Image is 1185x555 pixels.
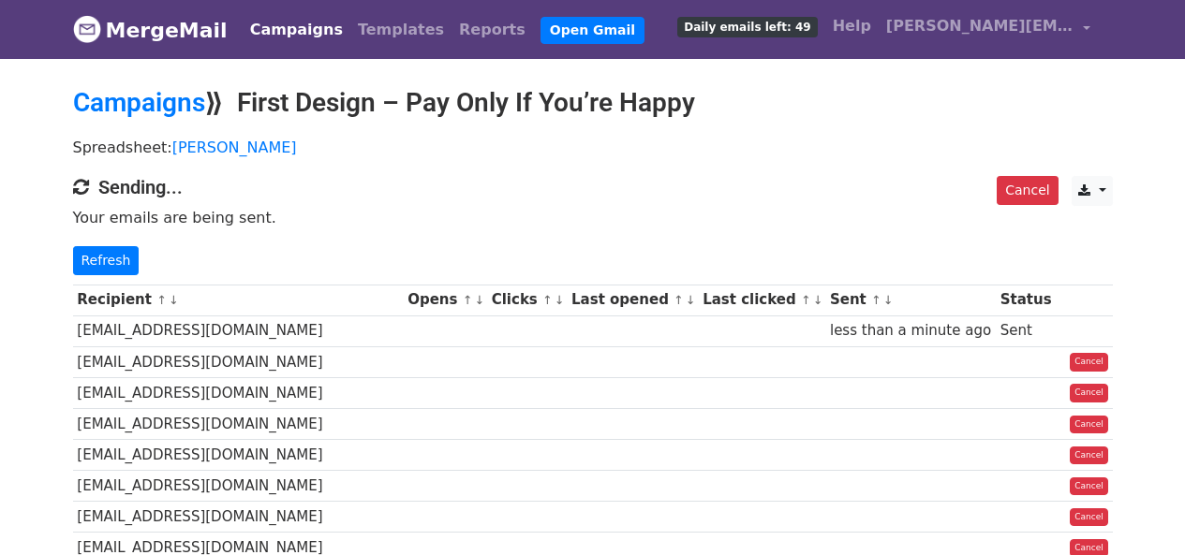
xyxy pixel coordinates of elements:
a: ↓ [474,293,484,307]
a: ↑ [542,293,553,307]
a: Daily emails left: 49 [670,7,824,45]
a: Cancel [997,176,1058,205]
a: MergeMail [73,10,228,50]
a: Cancel [1070,477,1108,496]
td: [EMAIL_ADDRESS][DOMAIN_NAME] [73,471,404,502]
th: Status [996,285,1056,315]
a: Campaigns [243,11,350,49]
a: Help [825,7,879,45]
a: Reports [452,11,533,49]
th: Last opened [567,285,698,315]
th: Opens [403,285,487,315]
a: Cancel [1070,416,1108,434]
a: Templates [350,11,452,49]
a: ↓ [555,293,565,307]
span: [PERSON_NAME][EMAIL_ADDRESS][DOMAIN_NAME] [886,15,1074,37]
th: Recipient [73,285,404,315]
span: Daily emails left: 49 [677,17,817,37]
th: Clicks [487,285,567,315]
td: [EMAIL_ADDRESS][DOMAIN_NAME] [73,502,404,533]
a: Cancel [1070,353,1108,372]
div: less than a minute ago [830,320,991,342]
td: [EMAIL_ADDRESS][DOMAIN_NAME] [73,315,404,346]
td: Sent [996,315,1056,346]
a: Cancel [1070,508,1108,527]
a: ↓ [169,293,179,307]
a: ↓ [813,293,823,307]
a: Cancel [1070,446,1108,465]
h4: Sending... [73,176,1113,198]
h2: ⟫ First Design – Pay Only If You’re Happy [73,87,1113,119]
td: [EMAIL_ADDRESS][DOMAIN_NAME] [73,440,404,471]
th: Last clicked [698,285,825,315]
a: Open Gmail [541,17,644,44]
a: Cancel [1070,384,1108,402]
p: Your emails are being sent. [73,208,1113,227]
td: [EMAIL_ADDRESS][DOMAIN_NAME] [73,377,404,408]
td: [EMAIL_ADDRESS][DOMAIN_NAME] [73,408,404,439]
a: ↓ [883,293,894,307]
th: Sent [825,285,996,315]
img: MergeMail logo [73,15,101,43]
a: ↑ [871,293,881,307]
td: [EMAIL_ADDRESS][DOMAIN_NAME] [73,346,404,377]
a: ↑ [156,293,167,307]
a: [PERSON_NAME] [172,139,297,156]
a: ↓ [686,293,696,307]
a: Refresh [73,246,140,275]
a: [PERSON_NAME][EMAIL_ADDRESS][DOMAIN_NAME] [879,7,1098,51]
a: ↑ [674,293,684,307]
a: ↑ [801,293,811,307]
a: Campaigns [73,87,205,118]
p: Spreadsheet: [73,138,1113,157]
a: ↑ [463,293,473,307]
